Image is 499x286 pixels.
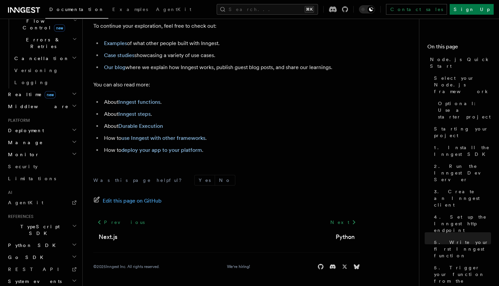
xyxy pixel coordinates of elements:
a: REST API [5,263,78,275]
button: Deployment [5,124,78,136]
span: AgentKit [156,7,191,12]
span: Go SDK [5,254,47,261]
button: Yes [195,175,215,185]
span: REST API [8,267,65,272]
li: showcasing a variety of use cases. [102,51,360,60]
span: Logging [14,80,49,85]
span: 2. Run the Inngest Dev Server [434,163,491,183]
span: Node.js Quick Start [430,56,491,69]
span: new [45,91,56,98]
a: Select your Node.js framework [431,72,491,97]
a: Documentation [45,2,108,19]
a: Inngest steps [118,111,151,117]
a: 1. Install the Inngest SDK [431,141,491,160]
button: No [215,175,235,185]
button: Errors & Retries [12,34,78,52]
a: Logging [12,76,78,88]
a: Sign Up [450,4,494,15]
a: Examples [108,2,152,18]
li: About . [102,97,360,107]
span: AI [5,190,12,195]
span: new [54,24,65,32]
button: Go SDK [5,251,78,263]
li: About [102,121,360,131]
button: Flow Controlnew [12,15,78,34]
span: Limitations [8,176,56,181]
a: 2. Run the Inngest Dev Server [431,160,491,186]
span: Documentation [49,7,104,12]
a: AgentKit [5,197,78,209]
a: Node.js Quick Start [427,53,491,72]
button: Middleware [5,100,78,112]
a: Edit this page on GitHub [93,196,162,206]
span: TypeScript SDK [5,223,72,237]
span: References [5,214,33,219]
a: Previous [93,216,148,228]
a: We're hiring! [227,264,250,269]
p: You can also read more: [93,80,360,89]
span: Select your Node.js framework [434,75,491,95]
span: Monitor [5,151,39,158]
span: Cancellation [12,55,69,62]
a: Python [336,232,355,242]
span: Edit this page on GitHub [103,196,162,206]
a: 3. Create an Inngest client [431,186,491,211]
button: Cancellation [12,52,78,64]
button: Python SDK [5,239,78,251]
span: Errors & Retries [12,36,72,50]
span: Examples [112,7,148,12]
span: Optional: Use a starter project [438,100,491,120]
a: Security [5,161,78,173]
span: Manage [5,139,43,146]
span: 5. Write your first Inngest function [434,239,491,259]
span: 3. Create an Inngest client [434,188,491,208]
a: Inngest functions [118,99,160,105]
li: of what other people built with Inngest. [102,39,360,48]
li: How to . [102,146,360,155]
a: Our blog [104,64,125,70]
li: where we explain how Inngest works, publish guest blog posts, and share our learnings. [102,63,360,72]
span: Middleware [5,103,69,110]
a: deploy your app to your platform [121,147,202,153]
a: Optional: Use a starter project [435,97,491,123]
span: Platform [5,118,30,123]
span: Deployment [5,127,44,134]
a: Contact sales [386,4,447,15]
div: © 2025 Inngest Inc. All rights reserved. [93,264,160,269]
span: Realtime [5,91,56,98]
a: Starting your project [431,123,491,141]
button: Monitor [5,149,78,161]
a: Limitations [5,173,78,185]
li: How to . [102,133,360,143]
a: Examples [104,40,127,46]
span: System events [5,278,62,285]
button: Toggle dark mode [359,5,375,13]
button: TypeScript SDK [5,221,78,239]
kbd: ⌘K [305,6,314,13]
a: 5. Write your first Inngest function [431,236,491,262]
span: 1. Install the Inngest SDK [434,144,491,158]
a: 4. Set up the Inngest http endpoint [431,211,491,236]
a: Durable Execution [118,123,163,129]
button: Search...⌘K [217,4,318,15]
span: Flow Control [12,18,73,31]
span: Security [8,164,38,169]
a: Versioning [12,64,78,76]
a: Case studies [104,52,134,58]
p: Was this page helpful? [93,177,186,184]
h4: On this page [427,43,491,53]
a: AgentKit [152,2,195,18]
span: Python SDK [5,242,60,249]
span: AgentKit [8,200,43,205]
p: To continue your exploration, feel free to check out: [93,21,360,31]
a: Next [326,216,360,228]
a: use Inngest with other frameworks [121,135,205,141]
span: 4. Set up the Inngest http endpoint [434,214,491,234]
li: About . [102,109,360,119]
span: Versioning [14,68,58,73]
a: Next.js [99,232,117,242]
span: Starting your project [434,125,491,139]
button: Realtimenew [5,88,78,100]
button: Manage [5,136,78,149]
